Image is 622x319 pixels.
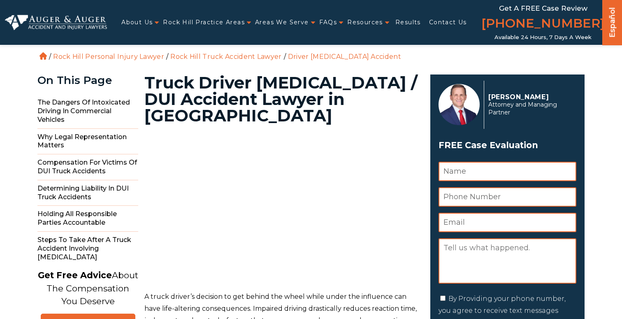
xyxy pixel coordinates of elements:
a: About Us [121,14,153,31]
a: FAQs [319,14,337,31]
span: Available 24 Hours, 7 Days a Week [494,34,592,41]
a: Contact Us [429,14,467,31]
p: About The Compensation You Deserve [38,269,138,308]
a: Rock Hill Personal Injury Lawyer [53,53,164,61]
a: Results [395,14,421,31]
a: Rock Hill Truck Accident Lawyer [170,53,281,61]
a: Rock Hill Practice Areas [163,14,245,31]
p: [PERSON_NAME] [488,93,572,101]
span: Attorney and Managing Partner [488,101,572,116]
span: The Dangers of Intoxicated Driving in Commercial Vehicles [37,94,138,128]
input: Email [439,213,576,232]
strong: Get Free Advice [38,270,112,280]
a: [PHONE_NUMBER] [481,14,605,34]
a: Areas We Serve [255,14,309,31]
img: Auger & Auger Accident and Injury Lawyers Logo [5,15,107,30]
li: Driver [MEDICAL_DATA] Accident [286,53,403,61]
span: Holding All Responsible Parties Accountable [37,206,138,232]
span: Get a FREE Case Review [499,4,587,12]
span: FREE Case Evaluation [439,137,576,153]
h1: Truck Driver [MEDICAL_DATA] / DUI Accident Lawyer in [GEOGRAPHIC_DATA] [144,75,420,124]
a: Home [39,52,47,60]
input: Name [439,162,576,181]
img: Herbert Auger [439,84,480,125]
input: Phone Number [439,187,576,207]
span: Why Legal Representation Matters [37,129,138,155]
span: Steps to Take After a Truck Accident Involving [MEDICAL_DATA] [37,232,138,265]
div: On This Page [37,75,138,86]
a: Resources [347,14,383,31]
span: Determining Liability in DUI Truck Accidents [37,180,138,206]
iframe: YouTube video player [144,135,420,279]
span: Compensation for Victims of DUI Truck Accidents [37,154,138,180]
